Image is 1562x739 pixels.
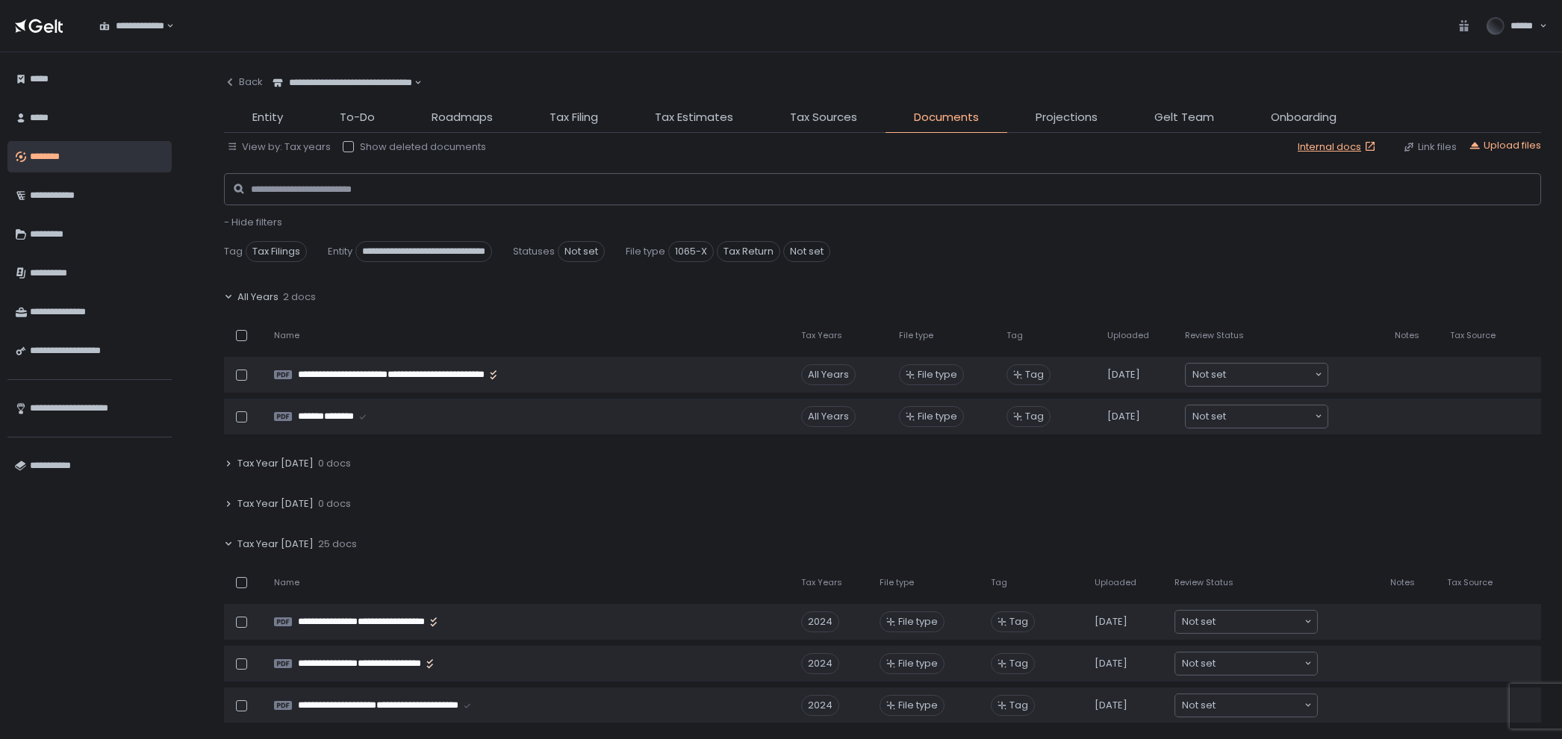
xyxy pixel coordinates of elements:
[899,330,933,341] span: File type
[1216,656,1303,671] input: Search for option
[283,290,316,304] span: 2 docs
[1009,657,1028,670] span: Tag
[1450,330,1496,341] span: Tax Source
[1186,405,1328,428] div: Search for option
[224,245,243,258] span: Tag
[655,109,733,126] span: Tax Estimates
[1095,657,1127,670] span: [DATE]
[1298,140,1379,154] a: Internal docs
[1216,698,1303,713] input: Search for option
[1216,614,1303,629] input: Search for option
[918,368,957,381] span: File type
[550,109,598,126] span: Tax Filing
[717,241,780,262] span: Tax Return
[1192,367,1226,382] span: Not set
[668,241,714,262] span: 1065-X
[237,497,314,511] span: Tax Year [DATE]
[263,67,422,99] div: Search for option
[1175,611,1317,633] div: Search for option
[898,615,938,629] span: File type
[1036,109,1098,126] span: Projections
[274,577,299,588] span: Name
[801,330,842,341] span: Tax Years
[227,140,331,154] button: View by: Tax years
[801,611,839,632] div: 2024
[432,109,493,126] span: Roadmaps
[1390,577,1415,588] span: Notes
[626,245,665,258] span: File type
[224,215,282,229] span: - Hide filters
[274,330,299,341] span: Name
[1154,109,1214,126] span: Gelt Team
[801,695,839,716] div: 2024
[1469,139,1541,152] button: Upload files
[224,75,263,89] div: Back
[1395,330,1419,341] span: Notes
[1226,367,1313,382] input: Search for option
[1175,694,1317,717] div: Search for option
[898,657,938,670] span: File type
[224,216,282,229] button: - Hide filters
[513,245,555,258] span: Statuses
[801,364,856,385] div: All Years
[1403,140,1457,154] button: Link files
[1095,699,1127,712] span: [DATE]
[318,457,351,470] span: 0 docs
[801,406,856,427] div: All Years
[880,577,914,588] span: File type
[318,537,357,551] span: 25 docs
[237,290,279,304] span: All Years
[224,67,263,97] button: Back
[1107,410,1140,423] span: [DATE]
[1095,615,1127,629] span: [DATE]
[801,577,842,588] span: Tax Years
[1182,698,1216,713] span: Not set
[783,241,830,262] span: Not set
[1226,409,1313,424] input: Search for option
[1271,109,1337,126] span: Onboarding
[412,75,413,90] input: Search for option
[914,109,979,126] span: Documents
[1175,652,1317,675] div: Search for option
[90,10,174,42] div: Search for option
[898,699,938,712] span: File type
[991,577,1007,588] span: Tag
[1025,410,1044,423] span: Tag
[1006,330,1023,341] span: Tag
[1025,368,1044,381] span: Tag
[558,241,605,262] span: Not set
[318,497,351,511] span: 0 docs
[1182,656,1216,671] span: Not set
[1192,409,1226,424] span: Not set
[1009,699,1028,712] span: Tag
[252,109,283,126] span: Entity
[340,109,375,126] span: To-Do
[1174,577,1233,588] span: Review Status
[237,457,314,470] span: Tax Year [DATE]
[1107,330,1149,341] span: Uploaded
[164,19,165,34] input: Search for option
[237,537,314,551] span: Tax Year [DATE]
[1186,364,1328,386] div: Search for option
[1185,330,1244,341] span: Review Status
[1009,615,1028,629] span: Tag
[1182,614,1216,629] span: Not set
[801,653,839,674] div: 2024
[1447,577,1493,588] span: Tax Source
[246,241,307,262] span: Tax Filings
[1107,368,1140,381] span: [DATE]
[1095,577,1136,588] span: Uploaded
[790,109,857,126] span: Tax Sources
[328,245,352,258] span: Entity
[918,410,957,423] span: File type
